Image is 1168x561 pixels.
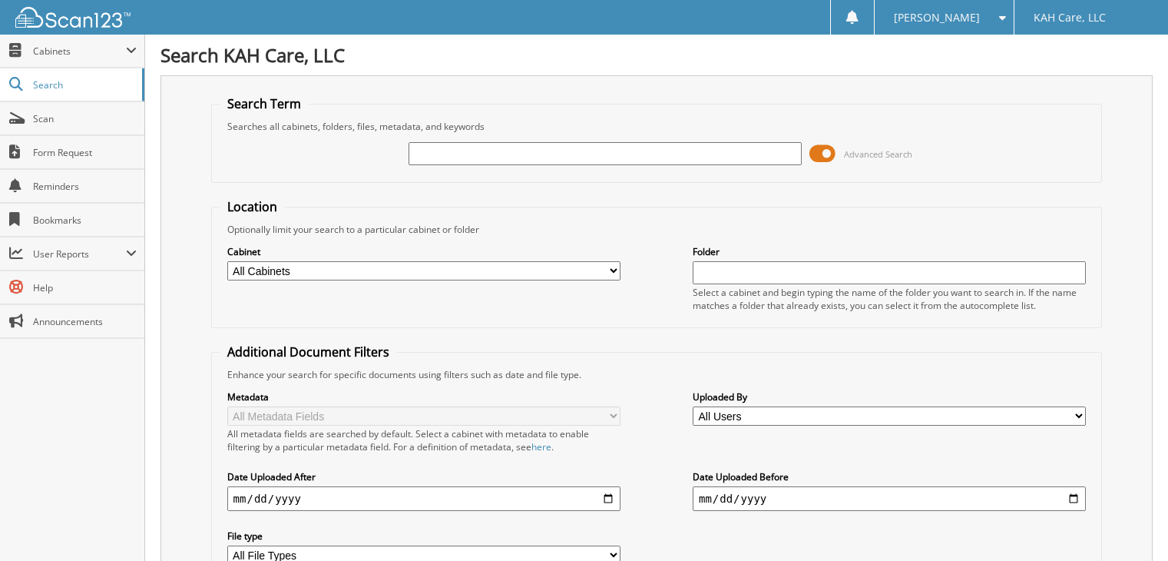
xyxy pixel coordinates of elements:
a: here [531,440,551,453]
span: Help [33,281,137,294]
span: Bookmarks [33,214,137,227]
label: Cabinet [227,245,620,258]
label: Date Uploaded After [227,470,620,483]
span: Scan [33,112,137,125]
h1: Search KAH Care, LLC [160,42,1153,68]
div: All metadata fields are searched by default. Select a cabinet with metadata to enable filtering b... [227,427,620,453]
label: Folder [693,245,1086,258]
legend: Search Term [220,95,309,112]
span: Form Request [33,146,137,159]
span: Advanced Search [844,148,912,160]
span: KAH Care, LLC [1034,13,1106,22]
img: scan123-logo-white.svg [15,7,131,28]
span: [PERSON_NAME] [894,13,980,22]
div: Select a cabinet and begin typing the name of the folder you want to search in. If the name match... [693,286,1086,312]
label: Uploaded By [693,390,1086,403]
div: Searches all cabinets, folders, files, metadata, and keywords [220,120,1094,133]
span: Search [33,78,134,91]
span: User Reports [33,247,126,261]
div: Enhance your search for specific documents using filters such as date and file type. [220,368,1094,381]
legend: Additional Document Filters [220,344,397,360]
label: File type [227,529,620,543]
div: Optionally limit your search to a particular cabinet or folder [220,223,1094,236]
span: Reminders [33,180,137,193]
label: Date Uploaded Before [693,470,1086,483]
span: Announcements [33,315,137,328]
input: start [227,486,620,511]
legend: Location [220,198,285,215]
input: end [693,486,1086,511]
label: Metadata [227,390,620,403]
span: Cabinets [33,45,126,58]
